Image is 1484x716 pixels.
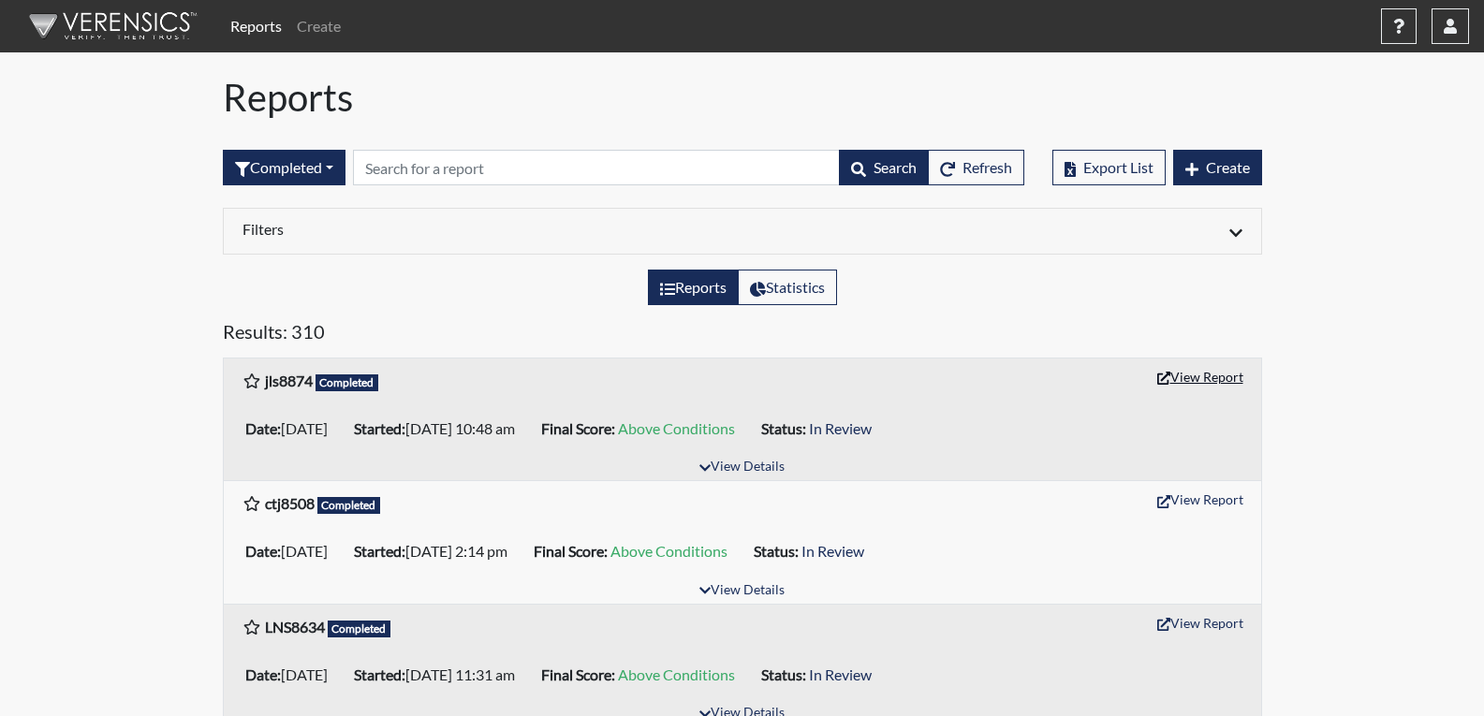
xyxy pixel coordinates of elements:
b: Final Score: [541,419,615,437]
div: Click to expand/collapse filters [228,220,1256,242]
h5: Results: 310 [223,320,1262,350]
b: Started: [354,419,405,437]
b: Started: [354,665,405,683]
span: In Review [809,665,872,683]
span: In Review [809,419,872,437]
b: jls8874 [265,372,313,389]
div: Filter by interview status [223,150,345,185]
button: View Details [691,578,793,604]
input: Search by Registration ID, Interview Number, or Investigation Name. [353,150,840,185]
span: Search [874,158,917,176]
b: Status: [761,665,806,683]
a: Reports [223,7,289,45]
span: Completed [328,621,391,637]
span: Refresh [962,158,1012,176]
h1: Reports [223,75,1262,120]
span: Above Conditions [618,419,735,437]
span: Above Conditions [618,665,735,683]
button: Create [1173,150,1262,185]
button: Completed [223,150,345,185]
li: [DATE] [238,536,346,566]
b: Final Score: [541,665,615,683]
span: Completed [317,497,381,514]
b: Final Score: [534,542,608,560]
li: [DATE] [238,660,346,690]
b: Date: [245,542,281,560]
a: Create [289,7,348,45]
span: Completed [316,374,379,391]
b: ctj8508 [265,494,315,512]
label: View the list of reports [648,270,739,305]
li: [DATE] 2:14 pm [346,536,526,566]
li: [DATE] [238,414,346,444]
span: Create [1206,158,1250,176]
button: View Details [691,455,793,480]
h6: Filters [242,220,728,238]
li: [DATE] 10:48 am [346,414,534,444]
button: Refresh [928,150,1024,185]
span: Above Conditions [610,542,727,560]
span: Export List [1083,158,1153,176]
b: LNS8634 [265,618,325,636]
button: View Report [1149,362,1252,391]
b: Date: [245,665,281,683]
button: View Report [1149,608,1252,637]
b: Date: [245,419,281,437]
b: Status: [754,542,799,560]
span: In Review [801,542,864,560]
button: Export List [1052,150,1166,185]
b: Started: [354,542,405,560]
label: View statistics about completed interviews [738,270,837,305]
b: Status: [761,419,806,437]
button: View Report [1149,485,1252,514]
button: Search [839,150,929,185]
li: [DATE] 11:31 am [346,660,534,690]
